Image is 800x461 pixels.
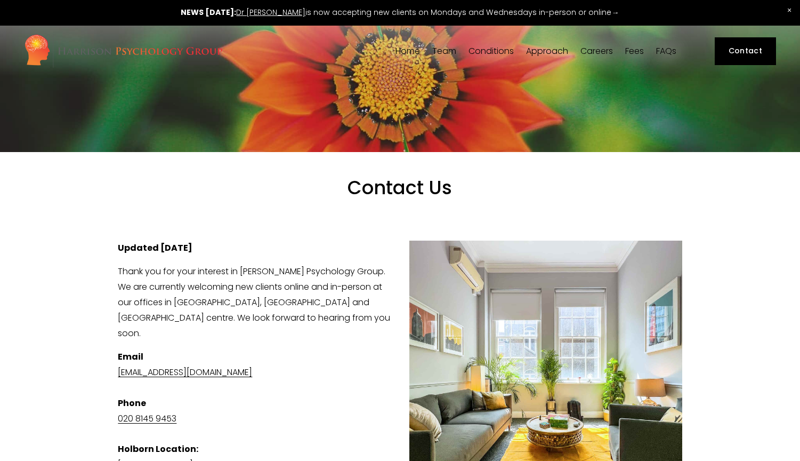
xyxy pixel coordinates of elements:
a: Dr [PERSON_NAME] [236,7,305,18]
a: Contact [715,37,776,65]
a: folder dropdown [526,46,568,56]
strong: Phone [118,397,146,409]
a: 020 8145 9453 [118,412,176,425]
a: Careers [580,46,613,56]
span: Conditions [468,47,514,55]
a: FAQs [656,46,676,56]
span: Team [432,47,456,55]
strong: Email [118,351,143,363]
a: Fees [625,46,644,56]
a: Home [395,46,420,56]
h1: Contact Us [167,176,633,222]
span: Approach [526,47,568,55]
a: [EMAIL_ADDRESS][DOMAIN_NAME] [118,366,252,378]
strong: Updated [DATE] [118,242,192,254]
a: folder dropdown [432,46,456,56]
strong: Holborn Location: [118,443,198,455]
p: Thank you for your interest in [PERSON_NAME] Psychology Group. We are currently welcoming new cli... [118,264,682,341]
a: folder dropdown [468,46,514,56]
img: Harrison Psychology Group [24,34,223,68]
